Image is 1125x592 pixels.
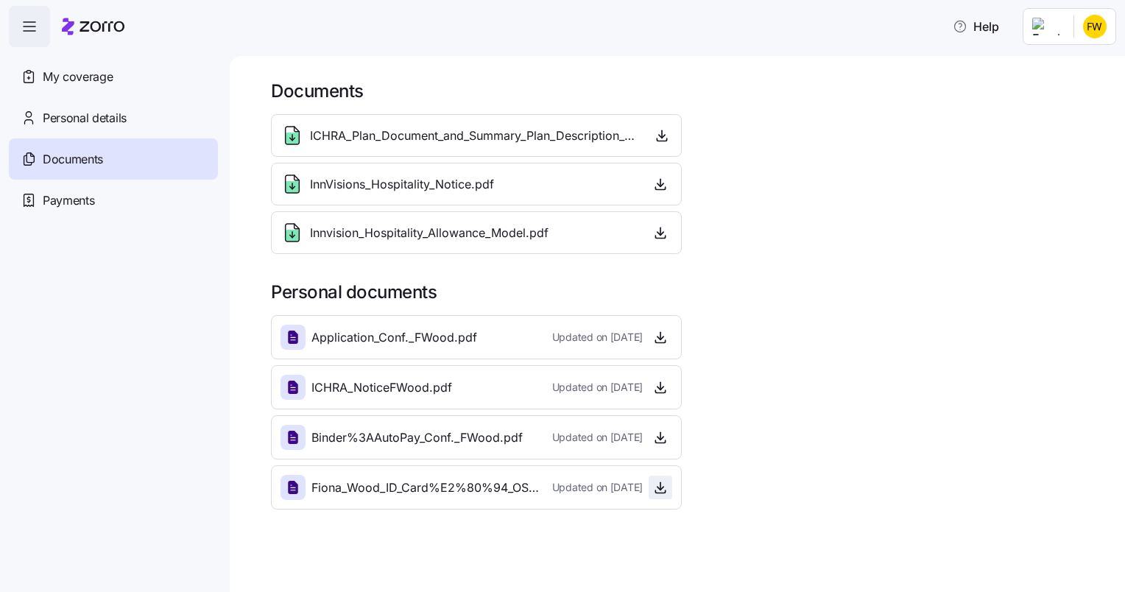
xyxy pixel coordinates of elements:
span: Updated on [DATE] [552,430,643,445]
a: Documents [9,138,218,180]
span: Payments [43,191,94,210]
span: Fiona_Wood_ID_Card%E2%80%94_OSC76033411-01.pdf [311,479,540,497]
span: Help [953,18,999,35]
span: ICHRA_Plan_Document_and_Summary_Plan_Description_-_2025.pdf [310,127,640,145]
span: Updated on [DATE] [552,330,643,345]
span: Updated on [DATE] [552,480,643,495]
button: Help [941,12,1011,41]
span: Innvision_Hospitality_Allowance_Model.pdf [310,224,549,242]
span: Documents [43,150,103,169]
span: Binder%3AAutoPay_Conf._FWood.pdf [311,429,523,447]
a: Payments [9,180,218,221]
a: My coverage [9,56,218,97]
span: Personal details [43,109,127,127]
span: InnVisions_Hospitality_Notice.pdf [310,175,494,194]
a: Personal details [9,97,218,138]
img: Employer logo [1032,18,1062,35]
h1: Personal documents [271,281,1104,303]
img: dd66dac5b4cfa8562216155ee7273903 [1083,15,1107,38]
span: Updated on [DATE] [552,380,643,395]
span: My coverage [43,68,113,86]
h1: Documents [271,80,1104,102]
span: ICHRA_NoticeFWood.pdf [311,378,452,397]
span: Application_Conf._FWood.pdf [311,328,477,347]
